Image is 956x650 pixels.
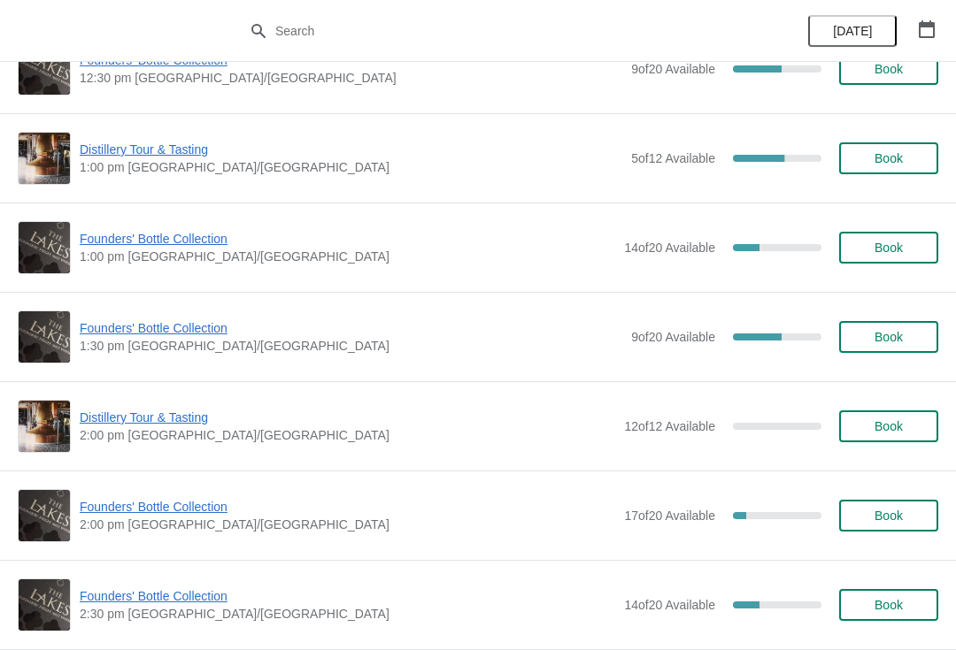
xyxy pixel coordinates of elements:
button: Book [839,53,938,85]
button: Book [839,321,938,353]
span: Book [875,151,903,165]
span: Book [875,241,903,255]
span: 14 of 20 Available [624,598,715,612]
span: 2:30 pm [GEOGRAPHIC_DATA]/[GEOGRAPHIC_DATA] [80,605,615,623]
button: Book [839,142,938,174]
span: 1:00 pm [GEOGRAPHIC_DATA]/[GEOGRAPHIC_DATA] [80,248,615,265]
input: Search [274,15,717,47]
span: Book [875,62,903,76]
span: Distillery Tour & Tasting [80,409,615,426]
span: 5 of 12 Available [631,151,715,165]
span: [DATE] [833,24,872,38]
img: Founders' Bottle Collection | | 1:30 pm Europe/London [19,311,70,363]
img: Founders' Bottle Collection | | 1:00 pm Europe/London [19,222,70,273]
span: Distillery Tour & Tasting [80,141,622,158]
span: 14 of 20 Available [624,241,715,255]
img: Distillery Tour & Tasting | | 1:00 pm Europe/London [19,133,70,184]
span: Founders' Bottle Collection [80,587,615,605]
span: 2:00 pm [GEOGRAPHIC_DATA]/[GEOGRAPHIC_DATA] [80,516,615,533]
span: 2:00 pm [GEOGRAPHIC_DATA]/[GEOGRAPHIC_DATA] [80,426,615,444]
img: Founders' Bottle Collection | | 2:30 pm Europe/London [19,579,70,631]
span: 12:30 pm [GEOGRAPHIC_DATA]/[GEOGRAPHIC_DATA] [80,69,622,87]
button: Book [839,589,938,621]
span: 1:00 pm [GEOGRAPHIC_DATA]/[GEOGRAPHIC_DATA] [80,158,622,176]
span: 9 of 20 Available [631,62,715,76]
span: 17 of 20 Available [624,509,715,523]
span: 9 of 20 Available [631,330,715,344]
img: Distillery Tour & Tasting | | 2:00 pm Europe/London [19,401,70,452]
span: 1:30 pm [GEOGRAPHIC_DATA]/[GEOGRAPHIC_DATA] [80,337,622,355]
span: Founders' Bottle Collection [80,319,622,337]
span: 12 of 12 Available [624,419,715,433]
button: [DATE] [808,15,897,47]
span: Founders' Bottle Collection [80,498,615,516]
span: Founders' Bottle Collection [80,230,615,248]
span: Book [875,330,903,344]
span: Book [875,509,903,523]
span: Book [875,598,903,612]
button: Book [839,500,938,531]
img: Founders' Bottle Collection | | 2:00 pm Europe/London [19,490,70,541]
span: Book [875,419,903,433]
button: Book [839,410,938,442]
img: Founders' Bottle Collection | | 12:30 pm Europe/London [19,43,70,95]
button: Book [839,232,938,264]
